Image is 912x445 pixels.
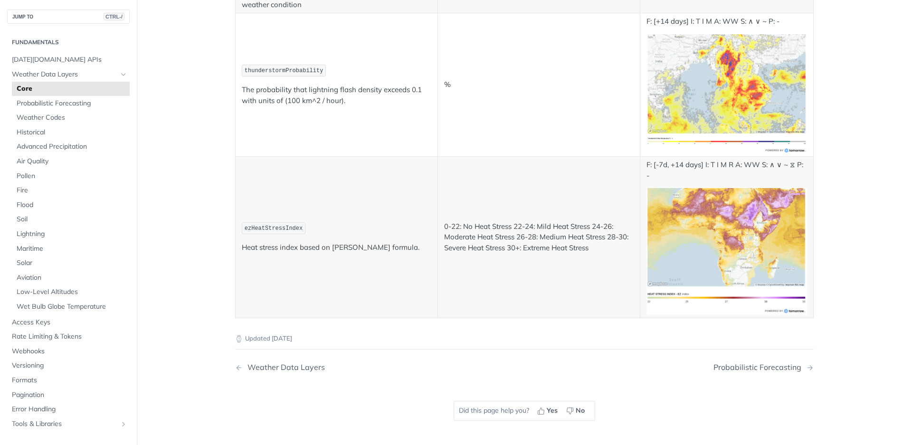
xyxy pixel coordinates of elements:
[17,200,127,210] span: Flood
[444,221,634,254] p: 0-22: No Heat Stress 22-24: Mild Heat Stress 24-26: Moderate Heat Stress 26-28: Medium Heat Stres...
[7,9,130,24] button: JUMP TOCTRL-/
[12,242,130,256] a: Maritime
[12,376,127,385] span: Formats
[563,404,590,418] button: No
[444,79,634,90] p: %
[12,212,130,227] a: Soil
[713,363,806,372] div: Probabilistic Forecasting
[12,111,130,125] a: Weather Codes
[120,71,127,78] button: Hide subpages for Weather Data Layers
[646,16,807,27] p: F: [+14 days] I: T I M A: WW S: ∧ ∨ ~ P: -
[17,171,127,181] span: Pollen
[17,157,127,166] span: Air Quality
[7,53,130,67] a: [DATE][DOMAIN_NAME] APIs
[17,142,127,151] span: Advanced Precipitation
[12,169,130,183] a: Pollen
[7,373,130,388] a: Formats
[12,55,127,65] span: [DATE][DOMAIN_NAME] APIs
[7,315,130,330] a: Access Keys
[12,390,127,400] span: Pagination
[17,287,127,297] span: Low-Level Altitudes
[12,405,127,414] span: Error Handling
[17,186,127,195] span: Fire
[12,227,130,241] a: Lightning
[12,332,127,341] span: Rate Limiting & Tokens
[235,334,814,343] p: Updated [DATE]
[534,404,563,418] button: Yes
[120,420,127,428] button: Show subpages for Tools & Libraries
[235,363,483,372] a: Previous Page: Weather Data Layers
[17,229,127,239] span: Lightning
[12,361,127,370] span: Versioning
[12,256,130,270] a: Solar
[12,96,130,111] a: Probabilistic Forecasting
[576,406,585,416] span: No
[17,273,127,283] span: Aviation
[243,363,325,372] div: Weather Data Layers
[12,198,130,212] a: Flood
[12,285,130,299] a: Low-Level Altitudes
[242,242,431,253] p: Heat stress index based on [PERSON_NAME] formula.
[12,125,130,140] a: Historical
[235,353,814,381] nav: Pagination Controls
[12,183,130,198] a: Fire
[242,85,431,106] p: The probability that lightning flash density exceeds 0.1 with units of (100 km^2 / hour).
[17,128,127,137] span: Historical
[17,215,127,224] span: Soil
[12,70,117,79] span: Weather Data Layers
[713,363,814,372] a: Next Page: Probabilistic Forecasting
[7,38,130,47] h2: Fundamentals
[12,154,130,169] a: Air Quality
[7,388,130,402] a: Pagination
[7,344,130,359] a: Webhooks
[646,246,807,255] span: Expand image
[17,113,127,123] span: Weather Codes
[245,225,303,232] span: ezHeatStressIndex
[7,359,130,373] a: Versioning
[646,160,807,181] p: F: [-7d, +14 days] I: T I M R A: WW S: ∧ ∨ ~ ⧖ P: -
[17,84,127,94] span: Core
[12,82,130,96] a: Core
[12,419,117,429] span: Tools & Libraries
[12,300,130,314] a: Wet Bulb Globe Temperature
[547,406,558,416] span: Yes
[12,347,127,356] span: Webhooks
[7,67,130,82] a: Weather Data LayersHide subpages for Weather Data Layers
[7,402,130,417] a: Error Handling
[245,67,323,74] span: thunderstormProbability
[17,302,127,312] span: Wet Bulb Globe Temperature
[12,271,130,285] a: Aviation
[17,258,127,268] span: Solar
[12,318,127,327] span: Access Keys
[454,401,595,421] div: Did this page help you?
[17,244,127,254] span: Maritime
[7,417,130,431] a: Tools & LibrariesShow subpages for Tools & Libraries
[104,13,124,20] span: CTRL-/
[17,99,127,108] span: Probabilistic Forecasting
[646,88,807,97] span: Expand image
[7,330,130,344] a: Rate Limiting & Tokens
[12,140,130,154] a: Advanced Precipitation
